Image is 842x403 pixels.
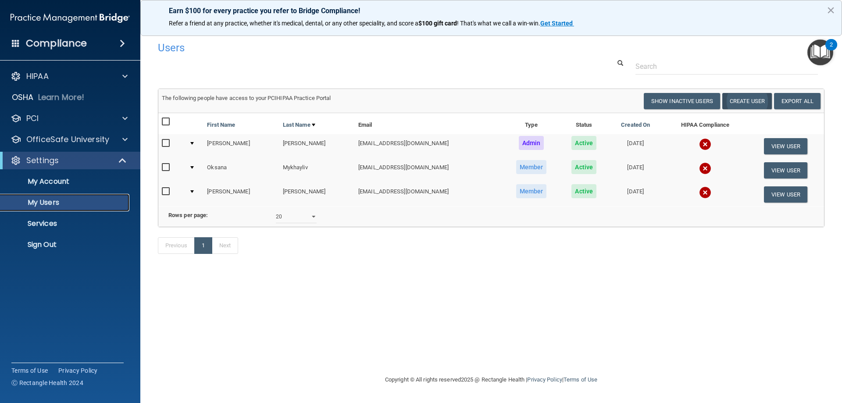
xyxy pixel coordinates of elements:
a: Created On [621,120,650,130]
a: Export All [774,93,821,109]
p: PCI [26,113,39,124]
img: cross.ca9f0e7f.svg [699,162,711,175]
span: ! That's what we call a win-win. [457,20,540,27]
button: View User [764,138,807,154]
span: Admin [519,136,544,150]
h4: Compliance [26,37,87,50]
p: Sign Out [6,240,125,249]
a: 1 [194,237,212,254]
input: Search [635,58,818,75]
td: Oksana [203,158,279,182]
td: [EMAIL_ADDRESS][DOMAIN_NAME] [355,158,503,182]
button: Show Inactive Users [644,93,720,109]
p: My Users [6,198,125,207]
th: Type [503,113,560,134]
img: cross.ca9f0e7f.svg [699,138,711,150]
div: 2 [830,45,833,56]
td: [PERSON_NAME] [203,182,279,206]
td: [PERSON_NAME] [279,134,355,158]
p: Learn More! [38,92,85,103]
p: OSHA [12,92,34,103]
a: Last Name [283,120,315,130]
td: [EMAIL_ADDRESS][DOMAIN_NAME] [355,182,503,206]
a: HIPAA [11,71,128,82]
button: Close [827,3,835,17]
a: First Name [207,120,235,130]
span: Ⓒ Rectangle Health 2024 [11,378,83,387]
span: The following people have access to your PCIHIPAA Practice Portal [162,95,331,101]
h4: Users [158,42,541,53]
td: Mykhayliv [279,158,355,182]
button: View User [764,162,807,178]
img: PMB logo [11,9,130,27]
a: Privacy Policy [527,376,562,383]
td: [DATE] [608,158,663,182]
span: Active [571,160,596,174]
p: Services [6,219,125,228]
span: Active [571,184,596,198]
td: [EMAIL_ADDRESS][DOMAIN_NAME] [355,134,503,158]
strong: $100 gift card [418,20,457,27]
a: Previous [158,237,195,254]
button: View User [764,186,807,203]
b: Rows per page: [168,212,208,218]
strong: Get Started [540,20,573,27]
span: Member [516,184,547,198]
a: OfficeSafe University [11,134,128,145]
a: Privacy Policy [58,366,98,375]
img: cross.ca9f0e7f.svg [699,186,711,199]
a: Settings [11,155,127,166]
a: Terms of Use [564,376,597,383]
button: Create User [722,93,772,109]
th: HIPAA Compliance [663,113,748,134]
p: Settings [26,155,59,166]
td: [PERSON_NAME] [279,182,355,206]
td: [PERSON_NAME] [203,134,279,158]
a: Get Started [540,20,574,27]
td: [DATE] [608,134,663,158]
a: PCI [11,113,128,124]
p: Earn $100 for every practice you refer to Bridge Compliance! [169,7,813,15]
div: Copyright © All rights reserved 2025 @ Rectangle Health | | [331,366,651,394]
button: Open Resource Center, 2 new notifications [807,39,833,65]
span: Active [571,136,596,150]
td: [DATE] [608,182,663,206]
span: Member [516,160,547,174]
a: Next [212,237,238,254]
th: Status [560,113,608,134]
p: OfficeSafe University [26,134,109,145]
th: Email [355,113,503,134]
span: Refer a friend at any practice, whether it's medical, dental, or any other speciality, and score a [169,20,418,27]
p: HIPAA [26,71,49,82]
p: My Account [6,177,125,186]
a: Terms of Use [11,366,48,375]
